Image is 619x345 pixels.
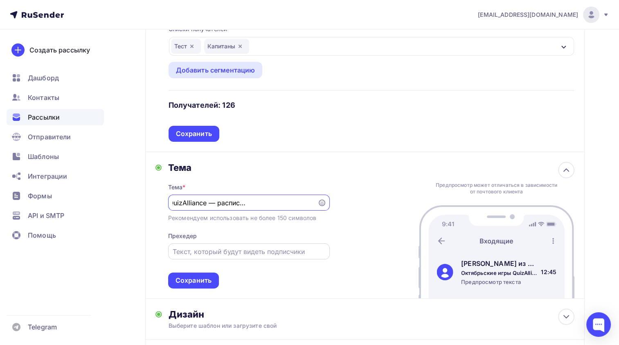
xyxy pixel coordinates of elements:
[204,39,249,54] div: Капитаны
[169,100,235,110] h4: Получателей: 126
[29,45,90,55] div: Создать рассылку
[28,191,52,201] span: Формы
[7,148,104,165] a: Шаблоны
[7,89,104,106] a: Контакты
[28,112,60,122] span: Рассылки
[168,183,186,191] div: Тема
[168,232,197,240] div: Прехедер
[168,214,316,222] div: Рекомендуем использовать не более 150 символов
[176,276,212,285] div: Сохранить
[176,129,212,138] div: Сохранить
[7,188,104,204] a: Формы
[461,259,538,268] div: [PERSON_NAME] из QuizAlliance
[434,182,560,195] div: Предпросмотр может отличаться в зависимости от почтового клиента
[478,7,609,23] a: [EMAIL_ADDRESS][DOMAIN_NAME]
[173,198,313,208] input: Укажите тему письма
[28,132,71,142] span: Отправители
[173,247,325,256] input: Текст, который будут видеть подписчики
[478,11,578,19] span: [EMAIL_ADDRESS][DOMAIN_NAME]
[176,65,255,75] div: Добавить сегментацию
[28,73,59,83] span: Дашборд
[28,93,59,102] span: Контакты
[169,309,575,320] div: Дизайн
[28,211,64,220] span: API и SMTP
[461,269,538,277] div: Октябрьские игры QuizAlliance — расписание и регистрация 🎃
[7,109,104,125] a: Рассылки
[28,152,59,161] span: Шаблоны
[28,230,56,240] span: Помощь
[171,39,201,54] div: Тест
[541,268,556,276] div: 12:45
[7,129,104,145] a: Отправители
[168,162,330,173] div: Тема
[7,70,104,86] a: Дашборд
[28,322,57,332] span: Telegram
[461,278,538,286] div: Предпросмотр текста
[28,171,67,181] span: Интеграции
[169,322,534,330] div: Выберите шаблон или загрузите свой
[169,36,575,56] button: ТестКапитаны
